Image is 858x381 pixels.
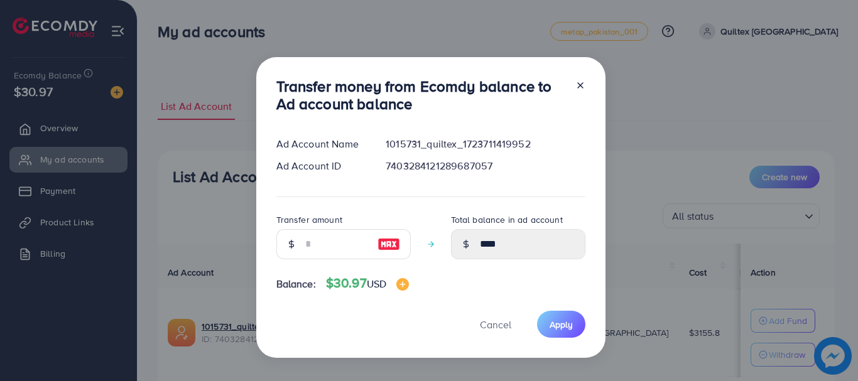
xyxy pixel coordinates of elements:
[396,278,409,291] img: image
[276,77,565,114] h3: Transfer money from Ecomdy balance to Ad account balance
[367,277,386,291] span: USD
[550,318,573,331] span: Apply
[266,137,376,151] div: Ad Account Name
[377,237,400,252] img: image
[376,159,595,173] div: 7403284121289687057
[276,213,342,226] label: Transfer amount
[464,311,527,338] button: Cancel
[480,318,511,331] span: Cancel
[266,159,376,173] div: Ad Account ID
[451,213,563,226] label: Total balance in ad account
[276,277,316,291] span: Balance:
[376,137,595,151] div: 1015731_quiltex_1723711419952
[537,311,585,338] button: Apply
[326,276,409,291] h4: $30.97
